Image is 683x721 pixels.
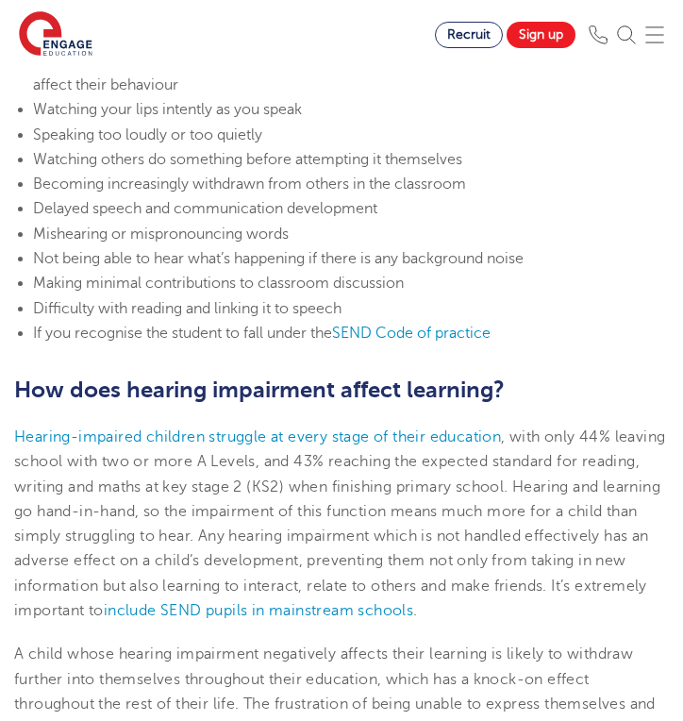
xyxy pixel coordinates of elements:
img: Search [617,25,636,44]
span: Problems with concentration, excessive tiredness and frustration with work that starts to affect ... [33,52,631,93]
span: Mishearing or mispronouncing words [33,226,289,243]
img: Phone [589,25,608,44]
span: Making minimal contributions to classroom discussion [33,275,404,292]
a: Sign up [507,22,575,48]
span: Difficulty with reading and linking it to speech [33,300,341,317]
a: SEND Code of practice [332,325,491,342]
span: Watching your lips intently as you speak [33,101,302,118]
a: include SEND pupils in mainstream schools [104,602,413,619]
span: Not being able to hear what’s happening if there is any background noise [33,250,524,267]
img: Mobile Menu [645,25,664,44]
a: Hearing-impaired children struggle at every stage of their education [14,428,501,445]
span: Watching others do something before attempting it themselves [33,151,462,168]
span: Delayed speech and communication development [33,200,377,217]
span: How does hearing impairment affect learning? [14,377,505,403]
span: Speaking too loudly or too quietly [33,126,262,143]
span: Recruit [447,27,491,42]
li: If you recognise the student to fall under the [33,321,669,345]
a: Recruit [435,22,503,48]
span: Becoming increasingly withdrawn from others in the classroom [33,176,466,193]
img: Engage Education [19,11,92,59]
